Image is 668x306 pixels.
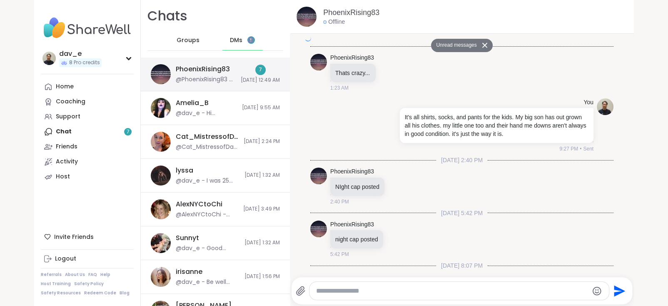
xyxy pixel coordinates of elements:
[65,272,85,278] a: About Us
[74,281,104,287] a: Safety Policy
[55,255,76,263] div: Logout
[176,211,238,219] div: @AlexNYCtoChi - [URL][DOMAIN_NAME]
[176,143,239,151] div: @Cat_MistressofDarkHearts - Thank you. I am interested in the group
[41,13,134,43] img: ShareWell Nav Logo
[330,84,349,92] span: 1:23 AM
[151,98,171,118] img: https://sharewell-space-live.sfo3.digitaloceanspaces.com/user-generated/4aa6f66e-8d54-43f7-a0af-a...
[41,290,81,296] a: Safety Resources
[592,286,602,296] button: Emoji picker
[41,94,134,109] a: Coaching
[41,139,134,154] a: Friends
[56,158,78,166] div: Activity
[436,261,488,270] span: [DATE] 8:07 PM
[335,69,371,77] p: Thats crazy...
[42,52,56,65] img: dav_e
[241,77,280,84] span: [DATE] 12:49 AM
[120,290,130,296] a: Blog
[41,169,134,184] a: Host
[176,98,209,108] div: Amelia_B
[176,166,193,175] div: lyssa
[609,281,628,300] button: Send
[176,177,239,185] div: @dav_e - I was 25 once. I'll never forget it. That stone wheel changed everything.
[242,104,280,111] span: [DATE] 9:55 AM
[176,244,239,253] div: @dav_e - Good night!
[230,36,242,45] span: DMs
[147,7,187,25] h1: Chats
[88,272,97,278] a: FAQ
[436,156,488,164] span: [DATE] 2:40 PM
[330,168,374,176] a: PhoenixRising83
[310,221,327,237] img: https://sharewell-space-live.sfo3.digitaloceanspaces.com/user-generated/603f1f02-93ca-4187-be66-9...
[405,113,588,138] p: It's all shirts, socks, and pants for the kids. My big son has out grown all his clothes. my litt...
[335,183,379,191] p: NIght cap posted
[436,209,488,217] span: [DATE] 5:42 PM
[56,143,77,151] div: Friends
[41,251,134,266] a: Logout
[176,109,237,118] div: @dav_e - Hi [PERSON_NAME]. I've been in a dark place for the past ... oh wow 2 weeks? hmm. I don'...
[244,138,280,145] span: [DATE] 2:24 PM
[176,233,199,243] div: Sunnyt
[56,113,80,121] div: Support
[316,287,588,295] textarea: Type your message
[559,145,578,153] span: 9:27 PM
[56,83,74,91] div: Home
[330,198,349,206] span: 2:40 PM
[151,199,171,219] img: https://sharewell-space-live.sfo3.digitaloceanspaces.com/user-generated/044e8000-cae4-4fe4-b0b3-0...
[243,206,280,213] span: [DATE] 3:49 PM
[151,233,171,253] img: https://sharewell-space-live.sfo3.digitaloceanspaces.com/user-generated/81ace702-265a-4776-a74a-6...
[41,79,134,94] a: Home
[84,290,116,296] a: Redeem Code
[176,267,202,276] div: irisanne
[247,37,254,43] iframe: Spotlight
[310,54,327,70] img: https://sharewell-space-live.sfo3.digitaloceanspaces.com/user-generated/603f1f02-93ca-4187-be66-9...
[330,251,349,258] span: 5:42 PM
[330,54,374,62] a: PhoenixRising83
[41,272,62,278] a: Referrals
[176,65,230,74] div: PhoenixRising83
[59,49,102,58] div: dav_e
[41,229,134,244] div: Invite Friends
[151,267,171,287] img: https://sharewell-space-live.sfo3.digitaloceanspaces.com/user-generated/be849bdb-4731-4649-82cd-d...
[41,109,134,124] a: Support
[244,172,280,179] span: [DATE] 1:32 AM
[56,98,85,106] div: Coaching
[597,98,613,115] img: https://sharewell-space-live.sfo3.digitaloceanspaces.com/user-generated/1992f098-aed8-493c-8991-e...
[583,145,593,153] span: Sent
[69,59,100,66] span: 8 Pro credits
[335,235,378,243] p: night cap posted
[310,168,327,184] img: https://sharewell-space-live.sfo3.digitaloceanspaces.com/user-generated/603f1f02-93ca-4187-be66-9...
[151,132,171,152] img: https://sharewell-space-live.sfo3.digitaloceanspaces.com/user-generated/6f2f6a36-f6cb-4898-86c9-c...
[244,239,280,246] span: [DATE] 1:32 AM
[431,39,479,52] button: Unread messages
[330,221,374,229] a: PhoenixRising83
[323,8,379,18] a: PhoenixRising83
[580,145,581,153] span: •
[176,132,239,141] div: Cat_MistressofDarkHearts
[41,281,71,287] a: Host Training
[176,75,236,84] div: @PhoenixRising83 - xoxox
[177,36,199,45] span: Groups
[56,173,70,181] div: Host
[41,154,134,169] a: Activity
[297,7,317,27] img: https://sharewell-space-live.sfo3.digitaloceanspaces.com/user-generated/603f1f02-93ca-4187-be66-9...
[583,98,593,107] h4: You
[244,273,280,280] span: [DATE] 1:56 PM
[176,278,239,286] div: @dav_e - Be well [PERSON_NAME]. I'll write you again for an update.
[100,272,110,278] a: Help
[176,200,222,209] div: AlexNYCtoChi
[151,166,171,186] img: https://sharewell-space-live.sfo3.digitaloceanspaces.com/user-generated/ef9b4338-b2e1-457c-a100-b...
[151,64,171,84] img: https://sharewell-space-live.sfo3.digitaloceanspaces.com/user-generated/603f1f02-93ca-4187-be66-9...
[323,18,345,26] div: Offline
[255,65,266,75] div: 7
